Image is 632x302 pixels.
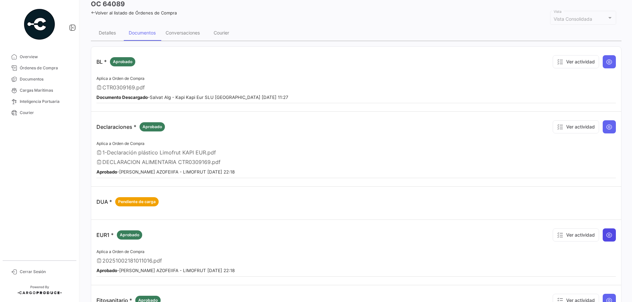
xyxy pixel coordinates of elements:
[96,95,288,100] small: - Salvat Alg - Kapi Kapi Eur SLU [GEOGRAPHIC_DATA] [DATE] 11:27
[554,16,592,22] span: Vista Consolidada
[96,95,148,100] b: Documento Descargado
[102,159,221,165] span: DECLARACION ALIMENTARIA CTR0309169.pdf
[96,76,145,81] span: Aplica a Orden de Compra
[96,268,117,273] b: Aprobado
[99,30,116,35] div: Detalles
[96,122,165,131] p: Declaraciones *
[166,30,200,35] div: Conversaciones
[120,232,139,238] span: Aprobado
[553,228,599,242] button: Ver actividad
[102,149,216,156] span: 1-Declaración plástico Limofrut KAPI EUR.pdf
[102,257,162,264] span: 20251002181011016.pdf
[96,169,235,174] small: - [PERSON_NAME] AZOFEIIFA - LIMOFRUT [DATE] 22:18
[23,8,56,41] img: powered-by.png
[553,120,599,133] button: Ver actividad
[20,99,71,105] span: Inteligencia Portuaria
[96,268,235,273] small: - [PERSON_NAME] AZOFEIIFA - LIMOFRUT [DATE] 22:18
[5,107,74,118] a: Courier
[20,54,71,60] span: Overview
[129,30,156,35] div: Documentos
[5,96,74,107] a: Inteligencia Portuaria
[5,74,74,85] a: Documentos
[102,84,145,91] span: CTR0309169.pdf
[96,169,117,174] b: Aprobado
[20,87,71,93] span: Cargas Marítimas
[20,110,71,116] span: Courier
[20,269,71,275] span: Cerrar Sesión
[96,197,159,206] p: DUA *
[118,199,156,205] span: Pendiente de carga
[5,85,74,96] a: Cargas Marítimas
[20,65,71,71] span: Órdenes de Compra
[5,62,74,74] a: Órdenes de Compra
[553,55,599,68] button: Ver actividad
[96,249,145,254] span: Aplica a Orden de Compra
[96,230,142,240] p: EUR1 *
[96,141,145,146] span: Aplica a Orden de Compra
[5,51,74,62] a: Overview
[143,124,162,130] span: Aprobado
[20,76,71,82] span: Documentos
[113,59,132,65] span: Aprobado
[91,10,177,15] a: Volver al listado de Órdenes de Compra
[214,30,229,35] div: Courier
